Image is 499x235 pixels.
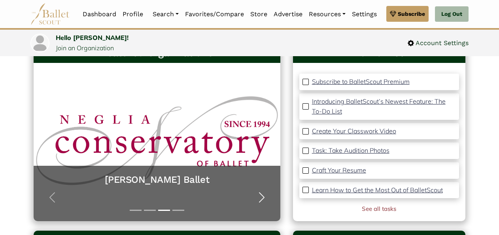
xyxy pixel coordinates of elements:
[79,6,119,23] a: Dashboard
[312,146,389,154] p: Task: Take Audition Photos
[158,206,170,215] button: Slide 3
[312,186,443,194] p: Learn How to Get the Most Out of BalletScout
[130,206,142,215] button: Slide 1
[270,6,306,23] a: Advertise
[312,185,443,195] a: Learn How to Get the Most Out of BalletScout
[362,205,396,212] a: See all tasks
[144,206,156,215] button: Slide 2
[312,97,446,116] p: Introducing BalletScout’s Newest Feature: The To-Do List
[182,6,247,23] a: Favorites/Compare
[312,78,410,85] p: Subscribe to BalletScout Premium
[390,9,396,18] img: gem.svg
[408,38,469,48] a: Account Settings
[435,6,469,22] a: Log Out
[306,6,349,23] a: Resources
[119,6,146,23] a: Profile
[56,44,114,52] a: Join an Organization
[312,127,396,135] p: Create Your Classwork Video
[386,6,429,22] a: Subscribe
[312,166,366,174] p: Craft Your Resume
[56,34,129,42] a: Hello [PERSON_NAME]!
[398,9,425,18] span: Subscribe
[414,38,469,48] span: Account Settings
[312,97,456,117] a: Introducing BalletScout’s Newest Feature: The To-Do List
[149,6,182,23] a: Search
[247,6,270,23] a: Store
[172,206,184,215] button: Slide 4
[312,126,396,136] a: Create Your Classwork Video
[42,174,272,186] a: [PERSON_NAME] Ballet
[312,77,410,87] a: Subscribe to BalletScout Premium
[31,34,49,52] img: profile picture
[349,6,380,23] a: Settings
[312,165,366,176] a: Craft Your Resume
[312,146,389,156] a: Task: Take Audition Photos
